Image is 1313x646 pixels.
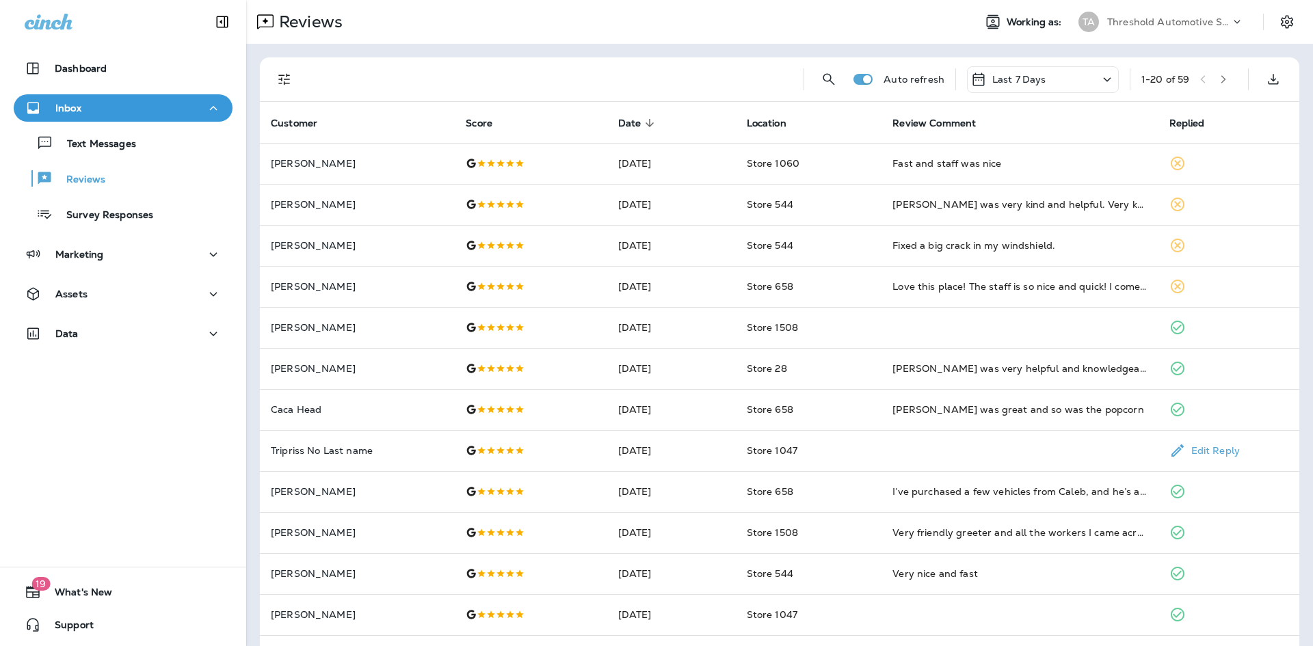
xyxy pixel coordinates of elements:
div: TA [1078,12,1099,32]
span: Support [41,619,94,636]
td: [DATE] [607,512,736,553]
td: [DATE] [607,225,736,266]
div: I’ve purchased a few vehicles from Caleb, and he’s always been honest and helped me get a great d... [892,485,1147,498]
span: Store 658 [747,485,793,498]
div: Fixed a big crack in my windshield. [892,239,1147,252]
p: [PERSON_NAME] [271,240,444,251]
span: Replied [1169,117,1223,129]
p: [PERSON_NAME] [271,609,444,620]
button: Data [14,320,233,347]
td: [DATE] [607,471,736,512]
p: Caca Head [271,404,444,415]
button: Export as CSV [1260,66,1287,93]
button: Settings [1275,10,1299,34]
span: 19 [31,577,50,591]
div: Love this place! The staff is so nice and quick! I come here for all my oil changes and services. [892,280,1147,293]
td: [DATE] [607,594,736,635]
td: [DATE] [607,143,736,184]
p: [PERSON_NAME] [271,363,444,374]
span: Store 28 [747,362,787,375]
p: [PERSON_NAME] [271,486,444,497]
span: Store 1508 [747,321,798,334]
p: Last 7 Days [992,74,1046,85]
p: [PERSON_NAME] [271,281,444,292]
span: Store 1047 [747,608,797,621]
div: 1 - 20 of 59 [1141,74,1189,85]
p: Marketing [55,249,103,260]
td: [DATE] [607,430,736,471]
span: Store 1508 [747,526,798,539]
p: [PERSON_NAME] [271,527,444,538]
p: Auto refresh [884,74,944,85]
div: matthew was great and so was the popcorn [892,403,1147,416]
td: [DATE] [607,553,736,594]
span: Review Comment [892,117,994,129]
div: Very nice and fast [892,567,1147,580]
p: Dashboard [55,63,107,74]
p: [PERSON_NAME] [271,568,444,579]
span: Store 544 [747,239,793,252]
p: Data [55,328,79,339]
span: Location [747,118,786,129]
div: Fast and staff was nice [892,157,1147,170]
span: Store 544 [747,567,793,580]
button: Survey Responses [14,200,233,228]
button: Collapse Sidebar [203,8,241,36]
p: Threshold Automotive Service dba Grease Monkey [1107,16,1230,27]
span: Store 544 [747,198,793,211]
button: Marketing [14,241,233,268]
span: What's New [41,587,112,603]
p: Survey Responses [53,209,153,222]
p: Inbox [55,103,81,113]
p: Tripriss No Last name [271,445,444,456]
div: Very friendly greeter and all the workers I came across were nice and polite. Changed my oil quic... [892,526,1147,539]
p: Reviews [274,12,343,32]
p: Reviews [53,174,105,187]
span: Store 1060 [747,157,799,170]
td: [DATE] [607,307,736,348]
td: [DATE] [607,184,736,225]
span: Replied [1169,118,1205,129]
button: Support [14,611,233,638]
span: Score [466,118,492,129]
td: [DATE] [607,266,736,307]
span: Location [747,117,804,129]
p: [PERSON_NAME] [271,158,444,169]
button: Dashboard [14,55,233,82]
td: [DATE] [607,348,736,389]
span: Customer [271,118,317,129]
button: 19What's New [14,578,233,606]
button: Assets [14,280,233,308]
button: Search Reviews [815,66,843,93]
span: Store 1047 [747,444,797,457]
button: Text Messages [14,129,233,157]
td: [DATE] [607,389,736,430]
span: Score [466,117,510,129]
p: Assets [55,288,88,299]
span: Store 658 [747,403,793,416]
button: Reviews [14,164,233,193]
span: Review Comment [892,118,976,129]
p: Text Messages [53,138,136,151]
button: Filters [271,66,298,93]
button: Inbox [14,94,233,122]
div: Danny was very helpful and knowledgeable would come back again [892,362,1147,375]
span: Date [618,118,641,129]
span: Customer [271,117,335,129]
span: Working as: [1007,16,1065,28]
p: Edit Reply [1186,445,1240,456]
span: Store 658 [747,280,793,293]
p: [PERSON_NAME] [271,199,444,210]
div: Jared was very kind and helpful. Very knowledgeable about my car. Even made sure to give me the s... [892,198,1147,211]
p: [PERSON_NAME] [271,322,444,333]
span: Date [618,117,659,129]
